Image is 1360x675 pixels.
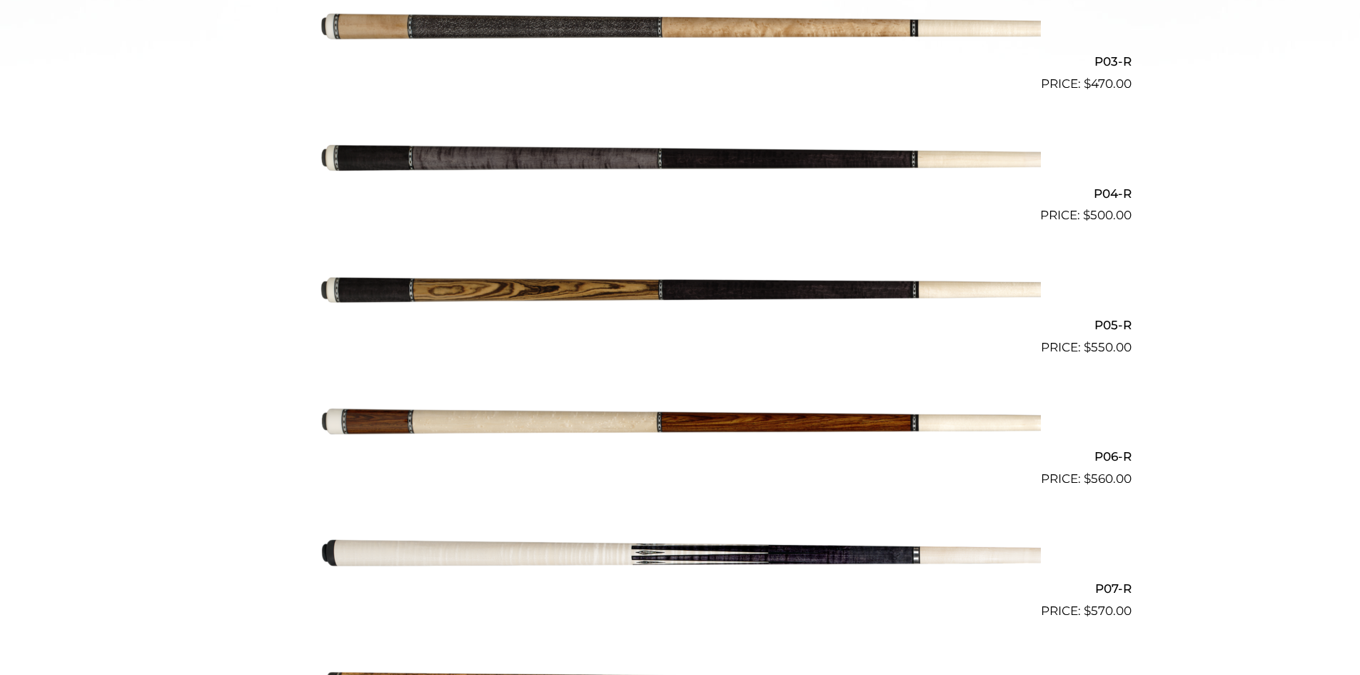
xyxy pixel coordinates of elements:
[1083,208,1132,222] bdi: 500.00
[1084,340,1091,354] span: $
[1084,604,1091,618] span: $
[229,180,1132,206] h2: P04-R
[229,49,1132,75] h2: P03-R
[320,363,1041,483] img: P06-R
[229,363,1132,489] a: P06-R $560.00
[1084,76,1132,91] bdi: 470.00
[1084,76,1091,91] span: $
[229,99,1132,225] a: P04-R $500.00
[320,99,1041,219] img: P04-R
[229,494,1132,620] a: P07-R $570.00
[1084,471,1132,486] bdi: 560.00
[1084,340,1132,354] bdi: 550.00
[229,231,1132,356] a: P05-R $550.00
[1083,208,1090,222] span: $
[229,444,1132,470] h2: P06-R
[320,494,1041,614] img: P07-R
[1084,471,1091,486] span: $
[1084,604,1132,618] bdi: 570.00
[229,311,1132,338] h2: P05-R
[320,231,1041,351] img: P05-R
[229,575,1132,601] h2: P07-R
